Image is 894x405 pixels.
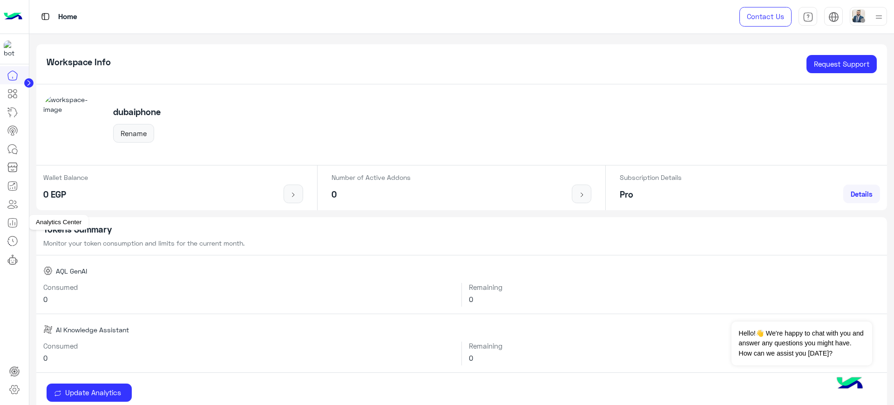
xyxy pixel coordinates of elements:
[828,12,839,22] img: tab
[43,295,455,303] h6: 0
[43,283,455,291] h6: Consumed
[43,342,455,350] h6: Consumed
[113,124,154,143] button: Rename
[113,107,161,117] h5: dubaiphone
[43,325,53,334] img: AI Knowledge Assistant
[43,354,455,362] h6: 0
[58,11,77,23] p: Home
[43,238,880,248] p: Monitor your token consumption and limits for the current month.
[332,189,411,200] h5: 0
[54,390,61,397] img: update icon
[43,266,53,275] img: AQL GenAI
[799,7,817,27] a: tab
[43,95,103,154] img: workspace-image
[61,388,124,397] span: Update Analytics
[469,295,880,303] h6: 0
[620,172,682,182] p: Subscription Details
[806,55,877,74] a: Request Support
[731,322,872,365] span: Hello!👋 We're happy to chat with you and answer any questions you might have. How can we assist y...
[873,11,885,23] img: profile
[469,342,880,350] h6: Remaining
[851,190,873,198] span: Details
[4,7,22,27] img: Logo
[40,11,51,22] img: tab
[43,172,88,182] p: Wallet Balance
[4,41,20,57] img: 1403182699927242
[469,283,880,291] h6: Remaining
[843,185,880,203] a: Details
[576,191,588,199] img: icon
[833,368,866,400] img: hulul-logo.png
[288,191,299,199] img: icon
[620,189,682,200] h5: Pro
[852,9,865,22] img: userImage
[56,325,129,335] span: AI Knowledge Assistant
[43,224,880,235] h5: Tokens Summary
[29,215,88,230] div: Analytics Center
[47,57,111,68] h5: Workspace Info
[47,384,132,402] button: Update Analytics
[56,266,87,276] span: AQL GenAI
[739,7,792,27] a: Contact Us
[803,12,813,22] img: tab
[43,189,88,200] h5: 0 EGP
[332,172,411,182] p: Number of Active Addons
[469,354,880,362] h6: 0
